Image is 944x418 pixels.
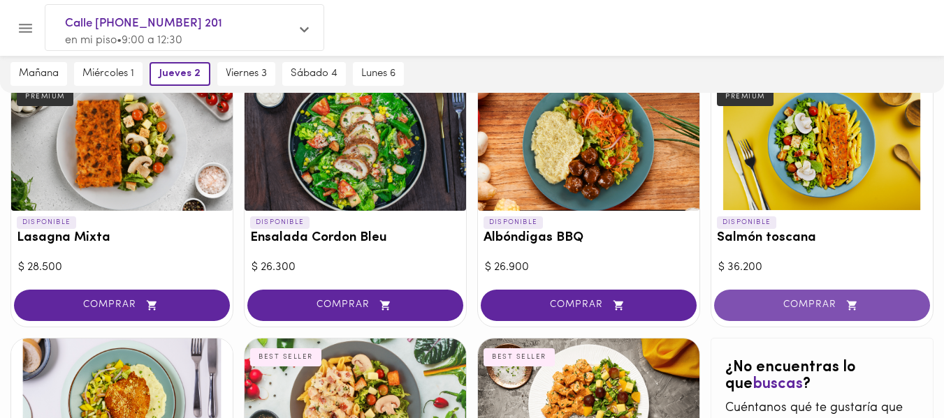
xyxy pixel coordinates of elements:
[65,35,182,46] span: en mi piso • 9:00 a 12:30
[718,260,926,276] div: $ 36.200
[484,348,555,366] div: BEST SELLER
[17,88,73,106] div: PREMIUM
[217,62,275,86] button: viernes 3
[282,62,346,86] button: sábado 4
[717,216,776,229] p: DISPONIBLE
[17,216,76,229] p: DISPONIBLE
[717,231,927,246] h3: Salmón toscana
[498,299,679,311] span: COMPRAR
[265,299,446,311] span: COMPRAR
[17,231,227,246] h3: Lasagna Mixta
[11,78,233,211] div: Lasagna Mixta
[18,260,226,276] div: $ 28.500
[353,62,404,86] button: lunes 6
[19,68,59,80] span: mañana
[159,68,201,80] span: jueves 2
[245,78,466,211] div: Ensalada Cordon Bleu
[250,231,460,246] h3: Ensalada Cordon Bleu
[65,15,290,33] span: Calle [PHONE_NUMBER] 201
[14,290,230,321] button: COMPRAR
[250,216,310,229] p: DISPONIBLE
[485,260,692,276] div: $ 26.900
[717,88,774,106] div: PREMIUM
[484,231,694,246] h3: Albóndigas BBQ
[478,78,699,211] div: Albóndigas BBQ
[725,359,919,393] h2: ¿No encuentras lo que ?
[484,216,543,229] p: DISPONIBLE
[250,348,321,366] div: BEST SELLER
[150,62,210,86] button: jueves 2
[863,337,930,404] iframe: Messagebird Livechat Widget
[291,68,337,80] span: sábado 4
[31,299,212,311] span: COMPRAR
[753,376,803,392] span: buscas
[361,68,395,80] span: lunes 6
[82,68,134,80] span: miércoles 1
[226,68,267,80] span: viernes 3
[247,290,463,321] button: COMPRAR
[74,62,143,86] button: miércoles 1
[711,78,933,211] div: Salmón toscana
[714,290,930,321] button: COMPRAR
[481,290,697,321] button: COMPRAR
[252,260,459,276] div: $ 26.300
[8,11,43,45] button: Menu
[10,62,67,86] button: mañana
[732,299,913,311] span: COMPRAR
